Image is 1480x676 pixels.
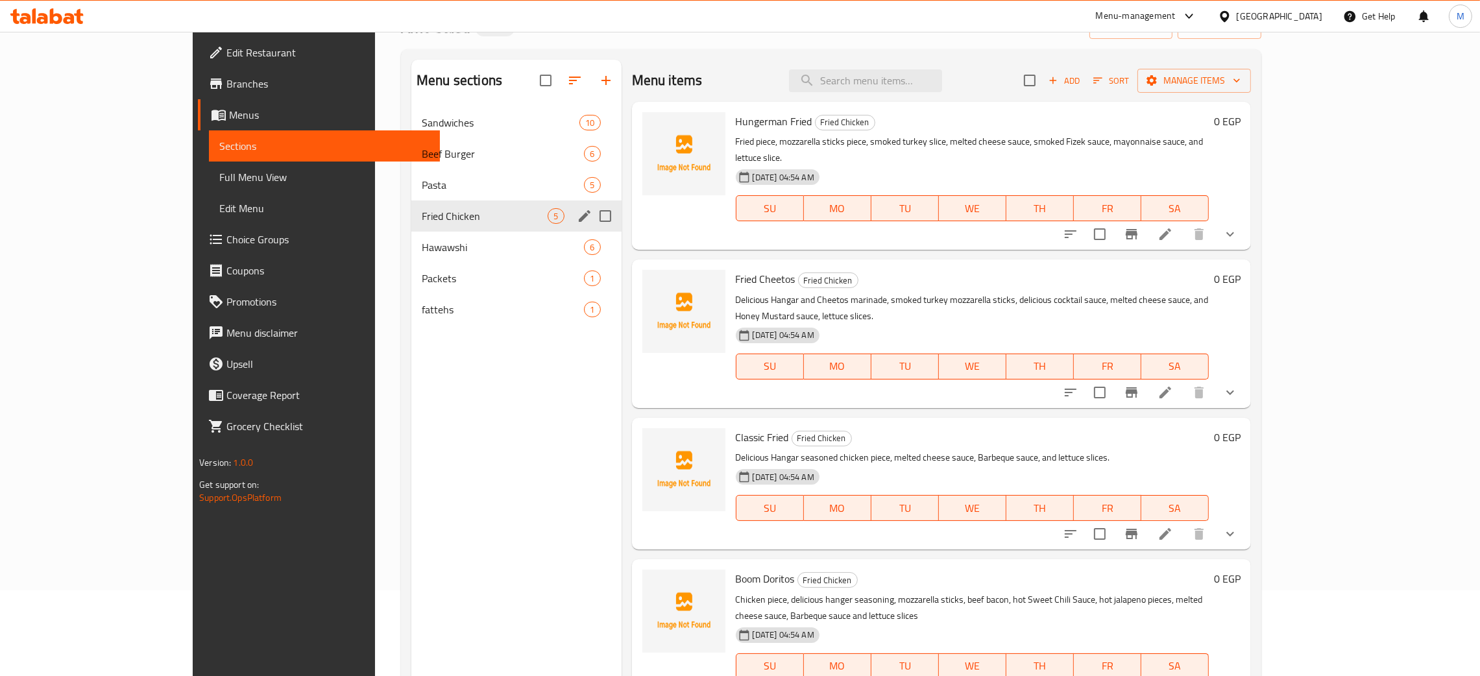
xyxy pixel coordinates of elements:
[1096,8,1176,24] div: Menu-management
[1055,518,1086,549] button: sort-choices
[198,224,440,255] a: Choice Groups
[1158,526,1173,542] a: Edit menu item
[799,273,858,288] span: Fried Chicken
[584,302,600,317] div: items
[736,134,1209,166] p: Fried piece, mozzarella sticks piece, smoked turkey slice, melted cheese sauce, smoked Fizek sauc...
[798,272,858,288] div: Fried Chicken
[1086,379,1113,406] span: Select to update
[792,431,852,446] div: Fried Chicken
[1012,657,1069,675] span: TH
[736,495,804,521] button: SU
[422,302,584,317] div: fattehs
[411,107,621,138] div: Sandwiches10
[1116,518,1147,549] button: Branch-specific-item
[580,117,600,129] span: 10
[219,138,430,154] span: Sections
[1085,71,1137,91] span: Sort items
[226,294,430,309] span: Promotions
[233,454,253,471] span: 1.0.0
[575,206,594,226] button: edit
[1079,657,1136,675] span: FR
[585,179,600,191] span: 5
[1183,518,1215,549] button: delete
[804,354,871,380] button: MO
[422,115,579,130] div: Sandwiches
[422,271,584,286] span: Packets
[1086,520,1113,548] span: Select to update
[219,169,430,185] span: Full Menu View
[584,146,600,162] div: items
[1079,357,1136,376] span: FR
[1043,71,1085,91] button: Add
[198,380,440,411] a: Coverage Report
[871,195,939,221] button: TU
[747,471,819,483] span: [DATE] 04:54 AM
[736,354,804,380] button: SU
[939,195,1006,221] button: WE
[585,241,600,254] span: 6
[198,255,440,286] a: Coupons
[1141,354,1209,380] button: SA
[209,193,440,224] a: Edit Menu
[198,37,440,68] a: Edit Restaurant
[1086,221,1113,248] span: Select to update
[1214,428,1241,446] h6: 0 EGP
[736,292,1209,324] p: Delicious Hangar and Cheetos marinade, smoked turkey mozzarella sticks, delicious cocktail sauce,...
[417,71,502,90] h2: Menu sections
[209,130,440,162] a: Sections
[1074,354,1141,380] button: FR
[809,657,866,675] span: MO
[736,195,804,221] button: SU
[1148,73,1241,89] span: Manage items
[736,569,795,588] span: Boom Doritos
[1457,9,1464,23] span: M
[422,146,584,162] span: Beef Burger
[198,348,440,380] a: Upsell
[226,356,430,372] span: Upsell
[877,657,934,675] span: TU
[877,499,934,518] span: TU
[747,629,819,641] span: [DATE] 04:54 AM
[422,208,548,224] span: Fried Chicken
[1222,526,1238,542] svg: Show Choices
[1158,226,1173,242] a: Edit menu item
[809,499,866,518] span: MO
[1012,199,1069,218] span: TH
[736,450,1209,466] p: Delicious Hangar seasoned chicken piece, melted cheese sauce, Barbeque sauce, and lettuce slices.
[939,354,1006,380] button: WE
[422,177,584,193] span: Pasta
[742,357,799,376] span: SU
[877,357,934,376] span: TU
[1146,199,1204,218] span: SA
[1146,357,1204,376] span: SA
[411,263,621,294] div: Packets1
[411,200,621,232] div: Fried Chicken5edit
[532,67,559,94] span: Select all sections
[198,68,440,99] a: Branches
[1016,67,1043,94] span: Select section
[742,499,799,518] span: SU
[198,286,440,317] a: Promotions
[1012,499,1069,518] span: TH
[736,592,1209,624] p: Chicken piece, delicious hanger seasoning, mozzarella sticks, beef bacon, hot Sweet Chili Sauce, ...
[804,195,871,221] button: MO
[1043,71,1085,91] span: Add item
[584,177,600,193] div: items
[1146,657,1204,675] span: SA
[219,200,430,216] span: Edit Menu
[871,354,939,380] button: TU
[198,411,440,442] a: Grocery Checklist
[199,454,231,471] span: Version:
[736,428,789,447] span: Classic Fried
[1116,219,1147,250] button: Branch-specific-item
[1222,385,1238,400] svg: Show Choices
[944,657,1001,675] span: WE
[1222,226,1238,242] svg: Show Choices
[579,115,600,130] div: items
[944,199,1001,218] span: WE
[815,115,875,130] div: Fried Chicken
[226,418,430,434] span: Grocery Checklist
